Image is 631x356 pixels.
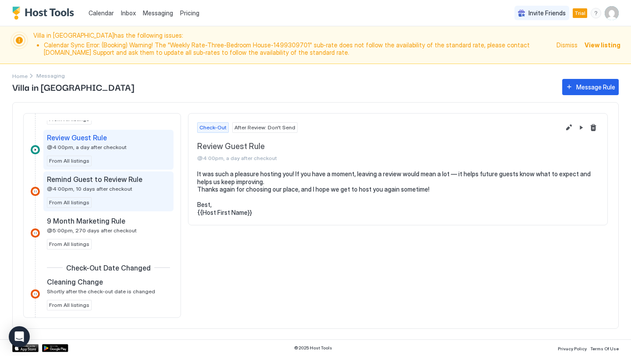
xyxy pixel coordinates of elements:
div: User profile [605,6,619,20]
div: Open Intercom Messenger [9,326,30,347]
div: Breadcrumb [12,71,28,80]
span: From All listings [49,240,89,248]
span: After Review: Don't Send [234,124,295,132]
a: Home [12,71,28,80]
span: @4:00pm, 10 days after checkout [47,185,132,192]
span: Inbox [121,9,136,17]
span: From All listings [49,301,89,309]
span: Home [12,73,28,79]
a: Terms Of Use [590,343,619,352]
span: © 2025 Host Tools [294,345,332,351]
span: Breadcrumb [36,72,65,79]
a: Messaging [143,8,173,18]
span: Check-Out Date Changed [66,263,151,272]
a: Calendar [89,8,114,18]
li: Calendar Sync Error: (Booking) Warning! The "Weekly Rate-Three-Bedroom House-1499309701" sub-rate... [44,41,551,57]
a: Google Play Store [42,344,68,352]
a: Host Tools Logo [12,7,78,20]
button: Edit message rule [564,122,574,133]
span: Villa in [GEOGRAPHIC_DATA] has the following issues: [33,32,551,58]
span: Invite Friends [528,9,566,17]
button: Delete message rule [588,122,599,133]
span: From All listings [49,157,89,165]
span: From All listings [49,199,89,206]
button: Message Rule [562,79,619,95]
span: @4:00pm, a day after checkout [47,144,127,150]
span: Check-Out [199,124,227,132]
a: Privacy Policy [558,343,587,352]
span: Terms Of Use [590,346,619,351]
a: Inbox [121,8,136,18]
span: Privacy Policy [558,346,587,351]
a: App Store [12,344,39,352]
div: Message Rule [576,82,615,92]
span: @5:00pm, 270 days after checkout [47,227,137,234]
span: Messaging [143,9,173,17]
span: Cleaning Change [47,278,103,286]
div: menu [591,8,601,18]
pre: It was such a pleasure hosting you! If you have a moment, leaving a review would mean a lot — it ... [197,170,599,216]
span: Shortly after the check-out date is changed [47,288,155,295]
span: Calendar [89,9,114,17]
span: Review Guest Rule [197,142,560,152]
span: Remind Guest to Review Rule [47,175,142,184]
span: @4:00pm, a day after checkout [197,155,560,161]
div: View listing [585,40,620,50]
span: Trial [574,9,585,17]
span: 9 Month Marketing Rule [47,217,125,225]
span: Review Guest Rule [47,133,107,142]
button: Pause Message Rule [576,122,586,133]
span: Pricing [180,9,199,17]
span: Villa in [GEOGRAPHIC_DATA] [12,80,553,93]
div: Dismiss [557,40,578,50]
